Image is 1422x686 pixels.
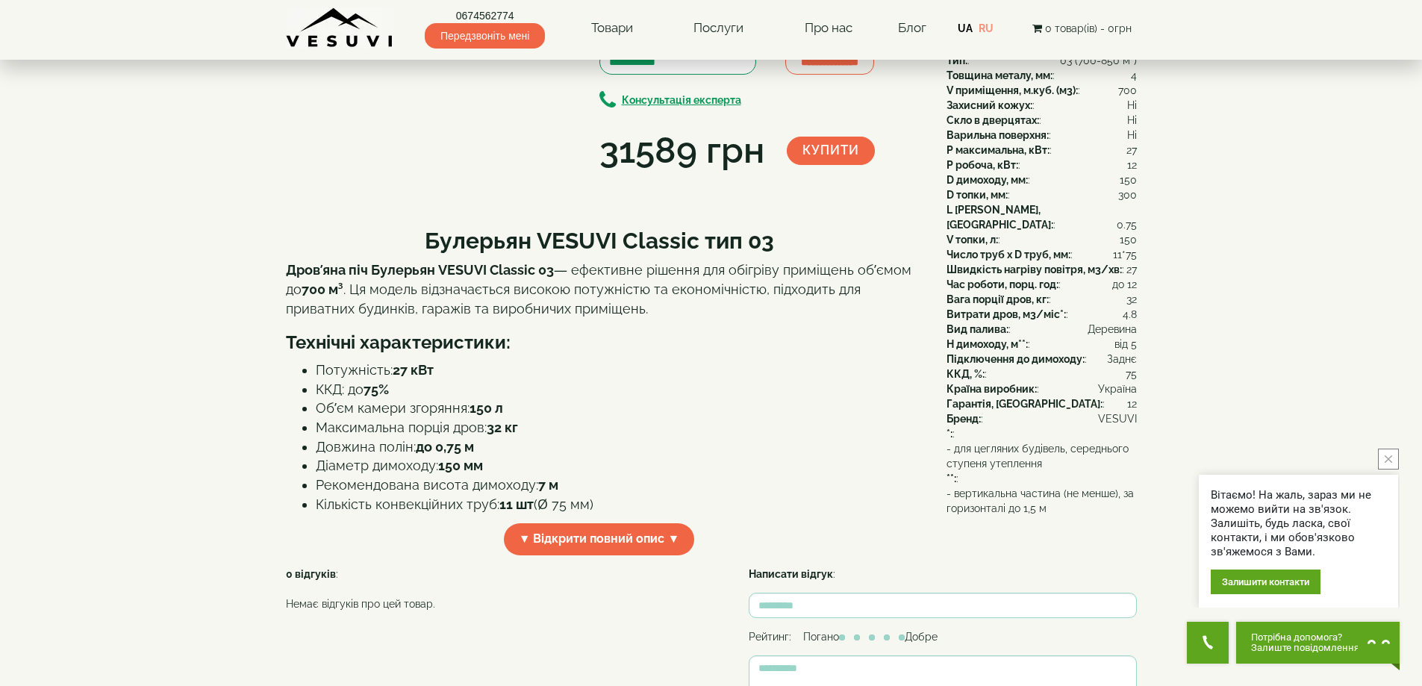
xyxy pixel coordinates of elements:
[425,8,545,23] a: 0674562774
[947,158,1137,172] div: :
[947,381,1137,396] div: :
[947,308,1066,320] b: Витрати дров, м3/міс*:
[425,228,774,254] b: Булерьян VESUVI Classic тип 03
[1120,232,1137,247] span: 150
[364,381,389,397] strong: 75%
[679,11,758,46] a: Послуги
[947,413,981,425] b: Бренд:
[947,338,1028,350] b: H димоходу, м**:
[1118,187,1137,202] span: 300
[947,247,1137,262] div: :
[947,383,1037,395] b: Країна виробник:
[1127,113,1137,128] span: Ні
[947,352,1137,367] div: :
[947,486,1137,516] span: - вертикальна частина (не менше), за горизонталі до 1,5 м
[1127,98,1137,113] span: Ні
[1127,396,1137,411] span: 12
[416,439,474,455] strong: до 0,75 м
[947,113,1137,128] div: :
[316,475,913,495] li: Рекомендована висота димоходу:
[947,426,1137,441] div: :
[947,249,1070,261] b: Число труб x D труб, мм:
[316,456,913,475] li: Діаметр димоходу:
[947,278,1058,290] b: Час роботи, порц. год:
[787,137,875,165] button: Купити
[1098,381,1137,396] span: Україна
[538,477,558,493] strong: 7 м
[316,418,913,437] li: Максимальна порція дров:
[1187,622,1229,664] button: Get Call button
[1251,632,1359,643] span: Потрібна допомога?
[947,99,1032,111] b: Захисний кожух:
[1236,622,1400,664] button: Chat button
[947,353,1085,365] b: Підключення до димоходу:
[286,262,554,278] strong: Дров’яна піч Булерьян VESUVI Classic 03
[316,495,913,514] li: Кількість конвекційних труб: (Ø 75 мм)
[302,281,343,297] strong: 700 м³
[947,441,1137,471] span: - для цегляних будівель, середнього ступеня утеплення
[947,128,1137,143] div: :
[947,143,1137,158] div: :
[958,22,973,34] a: UA
[316,399,913,418] li: Об’єм камери згоряння:
[487,420,518,435] strong: 32 кг
[947,292,1137,307] div: :
[947,98,1137,113] div: :
[947,232,1137,247] div: :
[947,53,1137,68] div: :
[316,380,913,399] li: ККД: до
[316,437,913,457] li: Довжина полін:
[470,400,503,416] strong: 150 л
[947,68,1137,83] div: :
[898,20,926,35] a: Блог
[947,277,1137,292] div: :
[947,174,1028,186] b: D димоходу, мм:
[1123,307,1137,322] span: 4.8
[947,264,1122,275] b: Швидкість нагріву повітря, м3/хв:
[947,398,1103,410] b: Гарантія, [GEOGRAPHIC_DATA]:
[286,596,711,611] p: Немає відгуків про цей товар.
[749,567,1137,581] div: :
[1112,277,1137,292] span: до 12
[1126,262,1137,277] span: 27
[599,125,764,176] div: 31589 грн
[947,83,1137,98] div: :
[1211,570,1320,594] div: Залишити контакти
[1088,322,1137,337] span: Деревина
[438,458,483,473] strong: 150 мм
[1126,367,1137,381] span: 75
[1045,22,1132,34] span: 0 товар(ів) - 0грн
[947,202,1137,232] div: :
[947,187,1137,202] div: :
[947,204,1053,231] b: L [PERSON_NAME], [GEOGRAPHIC_DATA]:
[1118,83,1137,98] span: 700
[1107,352,1137,367] span: Заднє
[499,496,534,512] strong: 11 шт
[316,361,913,380] li: Потужність:
[947,144,1050,156] b: P максимальна, кВт:
[979,22,994,34] a: RU
[947,307,1137,322] div: :
[947,262,1137,277] div: :
[947,368,985,380] b: ККД, %:
[1113,247,1137,262] span: 11*75
[947,323,1008,335] b: Вид палива:
[1127,128,1137,143] span: Ні
[947,189,1008,201] b: D топки, мм:
[1028,20,1136,37] button: 0 товар(ів) - 0грн
[1114,337,1137,352] span: від 5
[286,261,913,318] p: — ефективне рішення для обігріву приміщень об’ємом до . Ця модель відзначається високою потужніст...
[1060,53,1137,68] span: 03 (700-850 м³)
[1211,488,1386,559] div: Вітаємо! На жаль, зараз ми не можемо вийти на зв'язок. Залишіть, будь ласка, свої контакти, і ми ...
[286,567,711,619] div: :
[947,234,998,246] b: V топки, л:
[1126,143,1137,158] span: 27
[1131,68,1137,83] span: 4
[947,441,1137,486] div: :
[286,331,511,353] b: Технічні характеристики:
[947,54,967,66] b: Тип:
[947,411,1137,426] div: :
[947,337,1137,352] div: :
[947,293,1049,305] b: Вага порції дров, кг:
[504,523,695,555] span: ▼ Відкрити повний опис ▼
